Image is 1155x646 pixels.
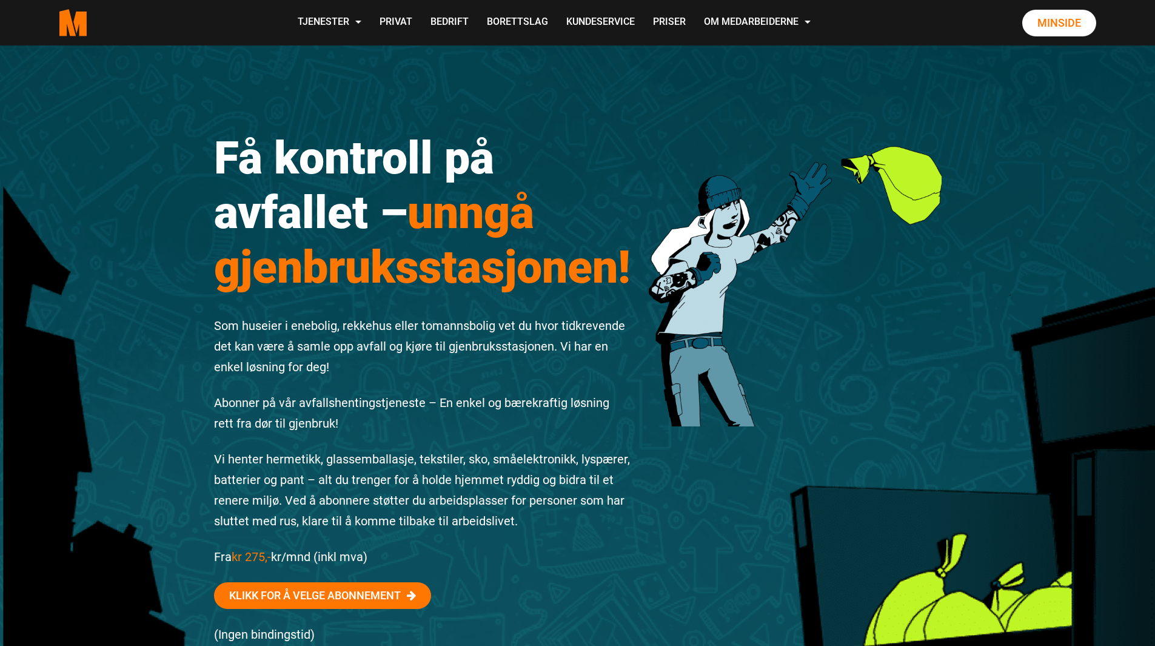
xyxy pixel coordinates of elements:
p: (Ingen bindingstid) [214,624,631,645]
p: Som huseier i enebolig, rekkehus eller tomannsbolig vet du hvor tidkrevende det kan være å samle ... [214,315,631,377]
a: Bedrift [421,1,478,44]
a: Privat [370,1,421,44]
span: unngå gjenbruksstasjonen! [214,186,631,294]
a: Priser [644,1,695,44]
span: kr 275,- [232,550,271,564]
a: Kundeservice [557,1,644,44]
a: Klikk for å velge abonnement [214,582,431,609]
h1: Få kontroll på avfallet – [214,130,631,294]
p: Fra kr/mnd (inkl mva) [214,547,631,567]
img: 201222 Rydde Karakter 3 1 [649,103,942,426]
p: Abonner på vår avfallshentingstjeneste – En enkel og bærekraftig løsning rett fra dør til gjenbruk! [214,392,631,434]
a: Borettslag [478,1,557,44]
a: Minside [1022,10,1096,36]
a: Tjenester [289,1,370,44]
a: Om Medarbeiderne [695,1,820,44]
p: Vi henter hermetikk, glassemballasje, tekstiler, sko, småelektronikk, lyspærer, batterier og pant... [214,449,631,531]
